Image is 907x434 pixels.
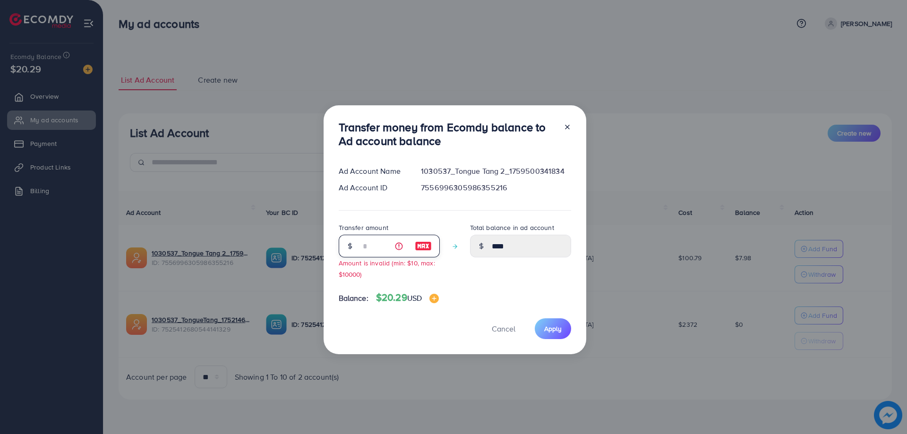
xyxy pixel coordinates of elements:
[339,223,388,232] label: Transfer amount
[480,318,527,339] button: Cancel
[413,182,578,193] div: 7556996305986355216
[429,294,439,303] img: image
[339,258,435,278] small: Amount is invalid (min: $10, max: $10000)
[492,323,515,334] span: Cancel
[407,293,422,303] span: USD
[376,292,439,304] h4: $20.29
[415,240,432,252] img: image
[535,318,571,339] button: Apply
[413,166,578,177] div: 1030537_Tongue Tang 2_1759500341834
[339,293,368,304] span: Balance:
[331,182,414,193] div: Ad Account ID
[470,223,554,232] label: Total balance in ad account
[544,324,562,333] span: Apply
[339,120,556,148] h3: Transfer money from Ecomdy balance to Ad account balance
[331,166,414,177] div: Ad Account Name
